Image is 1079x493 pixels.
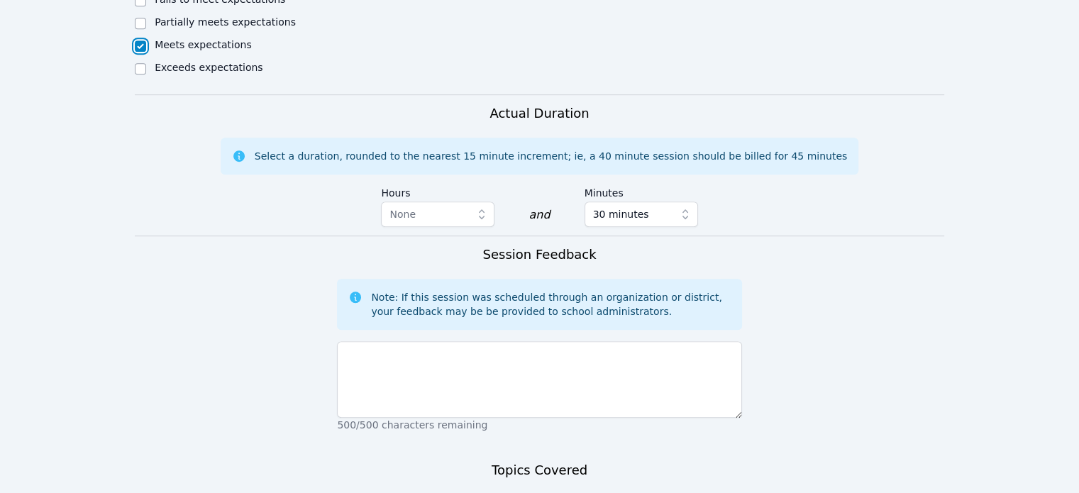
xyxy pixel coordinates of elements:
label: Partially meets expectations [155,16,296,28]
label: Hours [381,180,494,201]
div: and [529,206,550,223]
p: 500/500 characters remaining [337,418,741,432]
button: None [381,201,494,227]
span: 30 minutes [593,206,649,223]
div: Note: If this session was scheduled through an organization or district, your feedback may be be ... [371,290,730,318]
h3: Actual Duration [489,104,589,123]
label: Meets expectations [155,39,252,50]
span: None [389,209,416,220]
h3: Session Feedback [482,245,596,265]
h3: Topics Covered [492,460,587,480]
button: 30 minutes [585,201,698,227]
div: Select a duration, rounded to the nearest 15 minute increment; ie, a 40 minute session should be ... [255,149,847,163]
label: Minutes [585,180,698,201]
label: Exceeds expectations [155,62,262,73]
